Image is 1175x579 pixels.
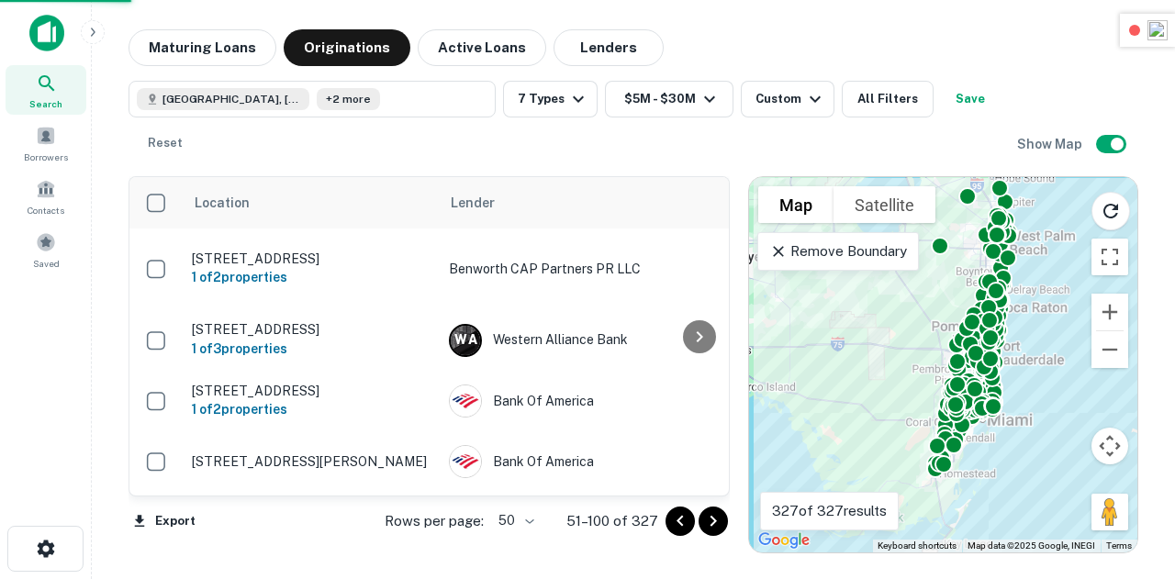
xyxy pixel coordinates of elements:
[183,177,440,228] th: Location
[449,384,724,418] div: Bank Of America
[29,96,62,111] span: Search
[1091,331,1128,368] button: Zoom out
[449,324,724,357] div: Western Alliance Bank
[192,453,431,470] p: [STREET_ADDRESS][PERSON_NAME]
[878,540,957,552] button: Keyboard shortcuts
[6,65,86,115] a: Search
[1106,540,1132,551] a: Terms (opens in new tab)
[741,81,834,117] button: Custom
[1091,294,1128,330] button: Zoom in
[33,256,60,271] span: Saved
[1091,239,1128,275] button: Toggle fullscreen view
[418,29,546,66] button: Active Loans
[24,150,68,164] span: Borrowers
[554,29,664,66] button: Lenders
[192,251,431,267] p: [STREET_ADDRESS]
[754,529,814,552] img: Google
[968,540,1095,551] span: Map data ©2025 Google, INEGI
[454,330,476,350] p: W A
[129,507,200,535] button: Export
[136,125,195,161] button: Reset
[451,192,495,214] span: Lender
[834,186,935,223] button: Show satellite imagery
[385,510,484,532] p: Rows per page:
[449,259,724,279] p: Benworth CAP Partners PR LLC
[941,81,1000,117] button: Save your search to get updates of matches that match your search criteria.
[192,339,431,359] h6: 1 of 3 properties
[29,15,64,51] img: capitalize-icon.png
[1091,192,1130,230] button: Reload search area
[1017,134,1085,154] h6: Show Map
[326,91,371,107] span: +2 more
[194,192,274,214] span: Location
[699,507,728,536] button: Go to next page
[192,267,431,287] h6: 1 of 2 properties
[503,81,598,117] button: 7 Types
[6,118,86,168] a: Borrowers
[1091,428,1128,464] button: Map camera controls
[491,507,537,534] div: 50
[666,507,695,536] button: Go to previous page
[440,177,733,228] th: Lender
[192,399,431,419] h6: 1 of 2 properties
[450,385,481,417] img: picture
[449,445,724,478] div: Bank Of America
[192,383,431,399] p: [STREET_ADDRESS]
[162,91,300,107] span: [GEOGRAPHIC_DATA], [GEOGRAPHIC_DATA], [GEOGRAPHIC_DATA]
[1083,432,1175,520] iframe: Chat Widget
[842,81,934,117] button: All Filters
[605,81,733,117] button: $5M - $30M
[749,177,1137,552] div: 0 0
[566,510,658,532] p: 51–100 of 327
[6,225,86,274] a: Saved
[450,446,481,477] img: picture
[284,29,410,66] button: Originations
[754,529,814,552] a: Open this area in Google Maps (opens a new window)
[758,186,834,223] button: Show street map
[28,203,64,217] span: Contacts
[769,240,906,262] p: Remove Boundary
[772,500,887,522] p: 327 of 327 results
[192,321,431,338] p: [STREET_ADDRESS]
[755,88,826,110] div: Custom
[6,172,86,221] a: Contacts
[129,29,276,66] button: Maturing Loans
[129,81,496,117] button: [GEOGRAPHIC_DATA], [GEOGRAPHIC_DATA], [GEOGRAPHIC_DATA]+2 more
